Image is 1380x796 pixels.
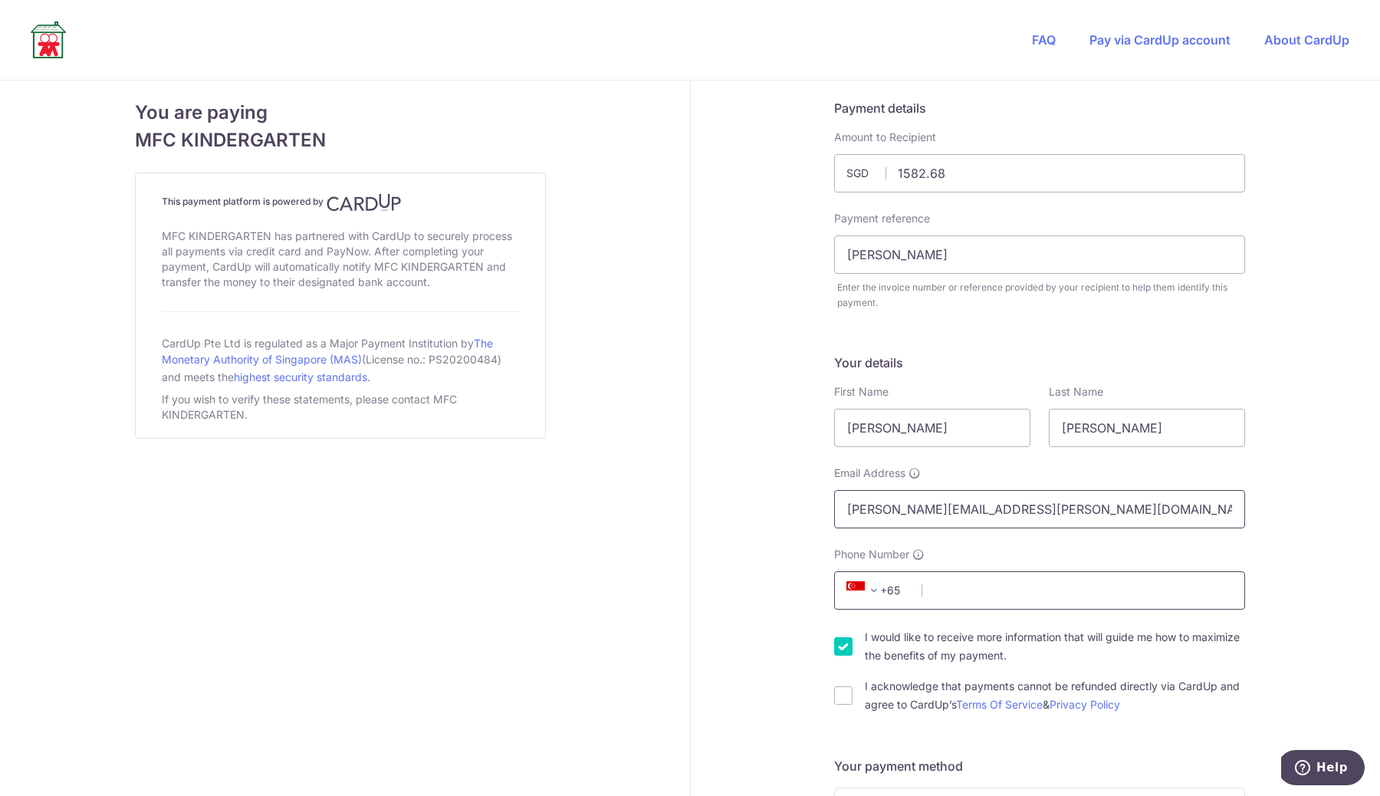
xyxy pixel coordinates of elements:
label: Amount to Recipient [834,130,936,145]
input: Last name [1049,409,1245,447]
a: Privacy Policy [1050,698,1120,711]
span: Phone Number [834,547,909,562]
span: MFC KINDERGARTEN [135,127,546,154]
label: I would like to receive more information that will guide me how to maximize the benefits of my pa... [865,628,1245,665]
span: +65 [842,581,911,600]
label: Last Name [1049,384,1103,400]
a: FAQ [1032,32,1056,48]
iframe: Opens a widget where you can find more information [1281,750,1365,788]
h4: This payment platform is powered by [162,193,519,212]
h5: Your payment method [834,757,1245,775]
a: highest security standards [234,370,367,383]
input: First name [834,409,1030,447]
a: Pay via CardUp account [1089,32,1230,48]
div: MFC KINDERGARTEN has partnered with CardUp to securely process all payments via credit card and P... [162,225,519,293]
a: Terms Of Service [956,698,1043,711]
div: CardUp Pte Ltd is regulated as a Major Payment Institution by (License no.: PS20200484) and meets... [162,331,519,389]
h5: Payment details [834,99,1245,117]
a: About CardUp [1264,32,1349,48]
span: Email Address [834,465,905,481]
div: If you wish to verify these statements, please contact MFC KINDERGARTEN. [162,389,519,426]
label: Payment reference [834,211,930,226]
span: SGD [846,166,886,181]
label: First Name [834,384,889,400]
h5: Your details [834,354,1245,372]
span: +65 [846,581,883,600]
div: Enter the invoice number or reference provided by your recipient to help them identify this payment. [837,280,1245,311]
label: I acknowledge that payments cannot be refunded directly via CardUp and agree to CardUp’s & [865,677,1245,714]
span: You are paying [135,99,546,127]
img: CardUp [327,193,402,212]
input: Email address [834,490,1245,528]
input: Payment amount [834,154,1245,192]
